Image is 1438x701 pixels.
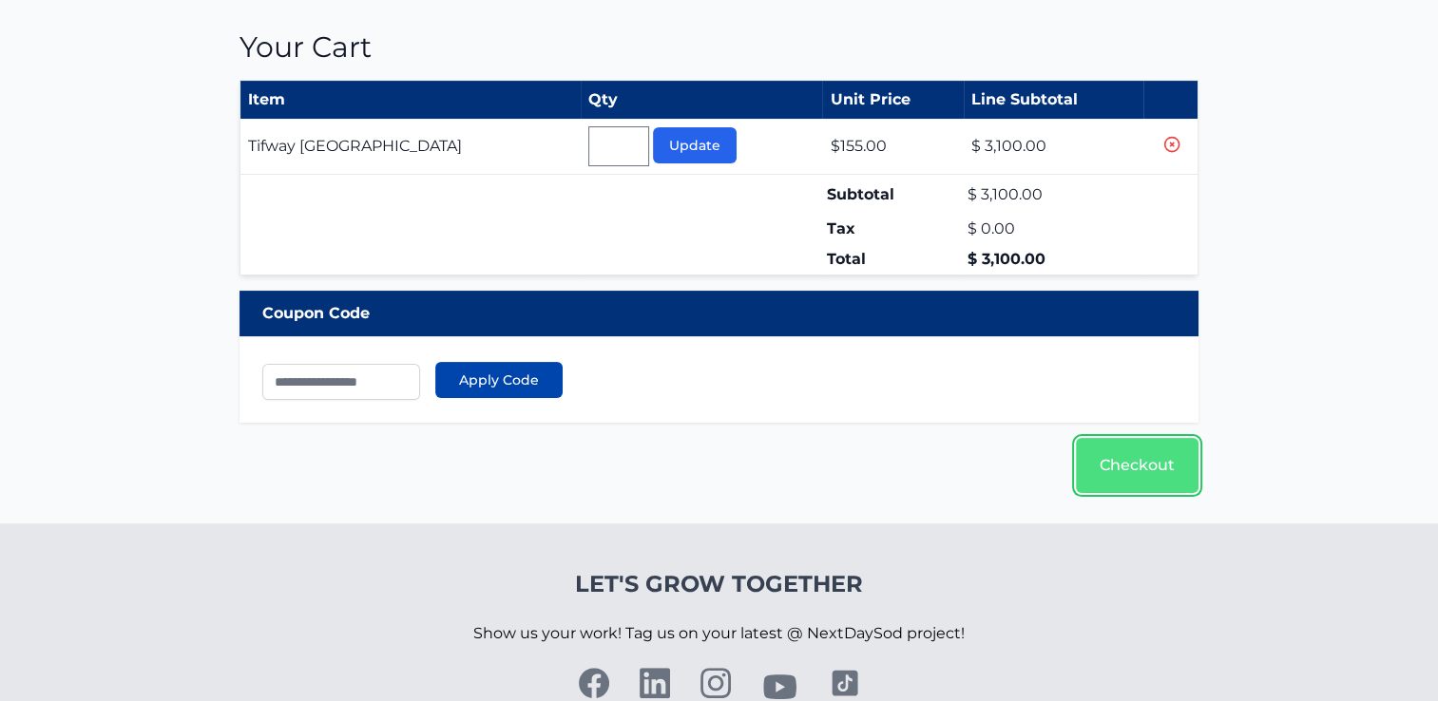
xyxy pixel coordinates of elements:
h1: Your Cart [240,30,1198,65]
td: $ 0.00 [964,214,1144,244]
th: Line Subtotal [964,81,1144,120]
a: Checkout [1076,438,1198,493]
h4: Let's Grow Together [473,569,965,599]
th: Item [240,81,581,120]
button: Apply Code [435,362,563,398]
td: Tifway [GEOGRAPHIC_DATA] [240,119,581,175]
td: Total [822,244,963,275]
td: $ 3,100.00 [964,175,1144,215]
th: Qty [581,81,823,120]
button: Update [653,127,737,163]
td: $155.00 [822,119,963,175]
span: Apply Code [459,370,539,389]
td: $ 3,100.00 [964,119,1144,175]
th: Unit Price [822,81,963,120]
div: Coupon Code [240,291,1198,336]
td: $ 3,100.00 [964,244,1144,275]
p: Show us your work! Tag us on your latest @ NextDaySod project! [473,599,965,668]
td: Tax [822,214,963,244]
td: Subtotal [822,175,963,215]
